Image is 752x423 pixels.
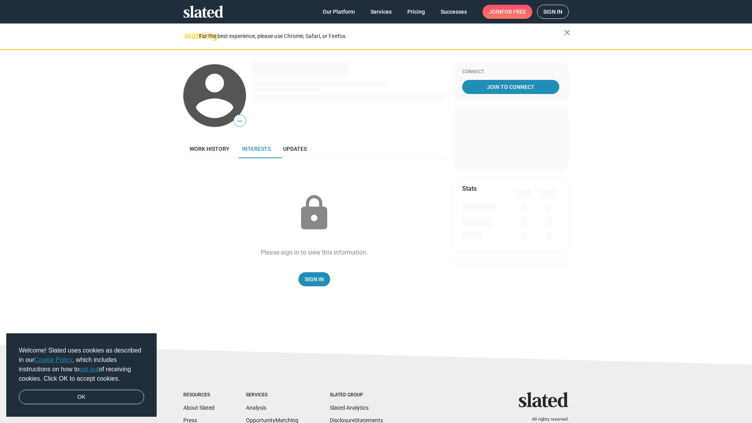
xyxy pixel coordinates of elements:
div: Please sign in to view this information. [261,248,368,257]
a: opt-out [80,366,99,372]
span: Services [371,5,392,19]
span: Welcome! Slated uses cookies as described in our , which includes instructions on how to of recei... [19,346,144,383]
mat-icon: lock [295,193,334,233]
a: Joinfor free [483,5,532,19]
a: Slated Analytics [330,405,369,411]
a: Interests [236,139,277,158]
span: Updates [283,146,307,152]
span: Work history [190,146,230,152]
mat-card-title: Stats [462,184,477,193]
a: Join To Connect [462,80,559,94]
span: — [234,116,246,126]
mat-icon: warning [184,31,193,40]
a: Updates [277,139,313,158]
a: dismiss cookie message [19,390,144,405]
mat-icon: close [562,28,572,37]
div: Slated Group [330,392,383,398]
a: Our Platform [316,5,361,19]
span: Sign in [543,5,562,18]
a: Cookie Policy [34,356,72,363]
a: Successes [434,5,473,19]
a: Analysis [246,405,266,411]
a: Pricing [401,5,431,19]
span: Interests [242,146,271,152]
span: Our Platform [323,5,355,19]
div: Services [246,392,298,398]
div: Resources [183,392,215,398]
span: Join [489,5,526,19]
div: Connect [462,69,559,75]
span: Successes [441,5,467,19]
span: Sign In [305,272,324,286]
a: Sign in [537,5,569,19]
a: Services [364,5,398,19]
span: Pricing [407,5,425,19]
a: Sign In [298,272,330,286]
div: cookieconsent [6,333,157,417]
span: for free [501,5,526,19]
a: Work history [183,139,236,158]
a: About Slated [183,405,215,411]
span: Join To Connect [464,80,558,94]
div: For the best experience, please use Chrome, Safari, or Firefox. [199,31,564,42]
